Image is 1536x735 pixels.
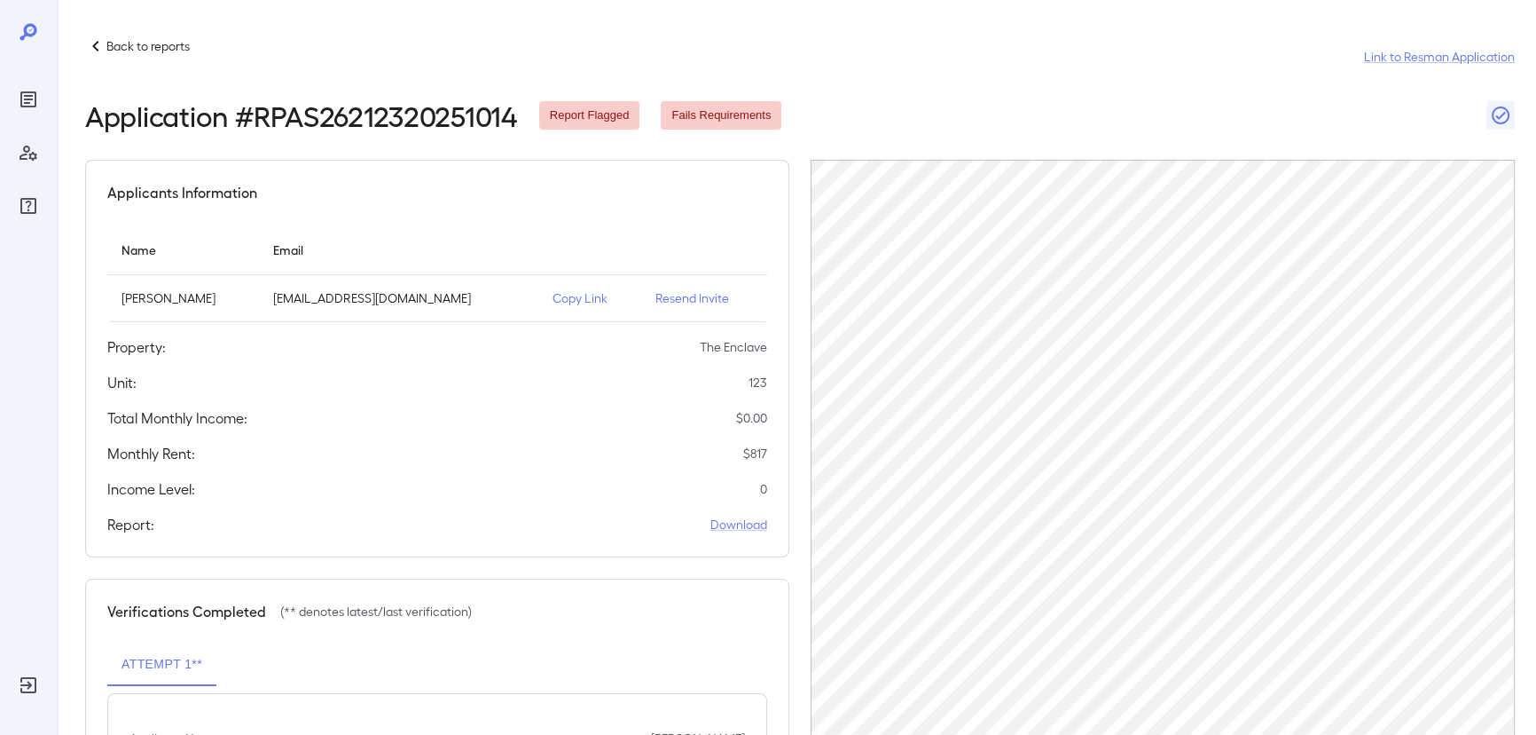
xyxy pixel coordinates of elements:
[280,603,472,620] p: (** denotes latest/last verification)
[107,225,767,322] table: simple table
[259,225,538,275] th: Email
[107,514,154,535] h5: Report:
[107,478,195,500] h5: Income Level:
[1486,101,1515,130] button: Close Report
[107,336,166,358] h5: Property:
[107,182,257,203] h5: Applicants Information
[107,644,216,686] button: Attempt 1**
[736,409,767,427] p: $ 0.00
[748,374,767,391] p: 123
[107,407,247,429] h5: Total Monthly Income:
[14,138,43,167] div: Manage Users
[655,289,753,307] p: Resend Invite
[539,107,640,124] span: Report Flagged
[14,192,43,220] div: FAQ
[273,289,524,307] p: [EMAIL_ADDRESS][DOMAIN_NAME]
[1364,48,1515,66] a: Link to Resman Application
[121,289,245,307] p: [PERSON_NAME]
[107,601,266,622] h5: Verifications Completed
[760,480,767,498] p: 0
[552,289,627,307] p: Copy Link
[107,443,195,464] h5: Monthly Rent:
[14,85,43,114] div: Reports
[743,445,767,462] p: $ 817
[14,671,43,699] div: Log Out
[661,107,781,124] span: Fails Requirements
[106,37,190,55] p: Back to reports
[710,516,767,533] a: Download
[107,372,137,393] h5: Unit:
[107,225,259,275] th: Name
[85,99,518,131] h2: Application # RPAS26212320251014
[700,338,767,356] p: The Enclave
